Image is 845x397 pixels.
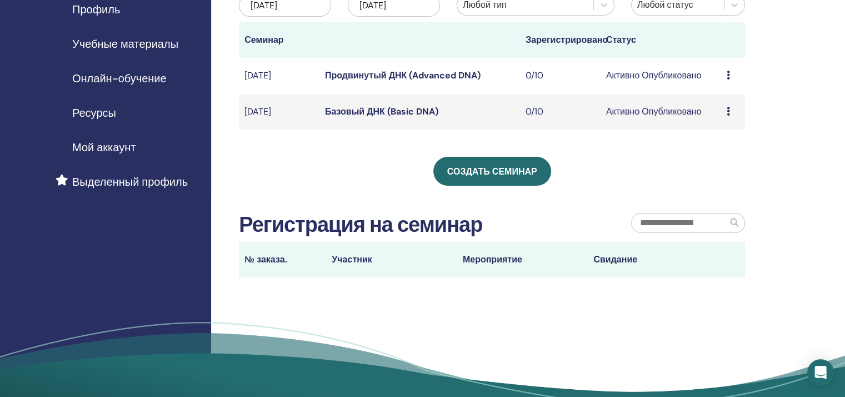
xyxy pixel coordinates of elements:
[72,139,136,156] span: Мой аккаунт
[325,106,438,117] a: Базовый ДНК (Basic DNA)
[239,212,482,238] h2: Регистрация на семинар
[239,94,319,130] td: [DATE]
[72,105,116,121] span: Ресурсы
[239,22,319,58] th: Семинар
[520,58,601,94] td: 0/10
[457,242,588,277] th: Мероприятие
[601,22,721,58] th: Статус
[72,70,167,87] span: Онлайн-обучение
[325,70,481,81] a: Продвинутый ДНК (Advanced DNA)
[72,173,188,190] span: Выделенный профиль
[447,166,537,177] span: Создать семинар
[520,94,601,130] td: 0/10
[433,157,551,186] a: Создать семинар
[807,359,834,386] div: Open Intercom Messenger
[326,242,457,277] th: Участник
[601,94,721,130] td: Активно Опубликовано
[520,22,601,58] th: Зарегистрировано
[72,36,178,52] span: Учебные материалы
[72,1,120,18] span: Профиль
[239,242,326,277] th: № заказа.
[601,58,721,94] td: Активно Опубликовано
[239,58,319,94] td: [DATE]
[588,242,719,277] th: Свидание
